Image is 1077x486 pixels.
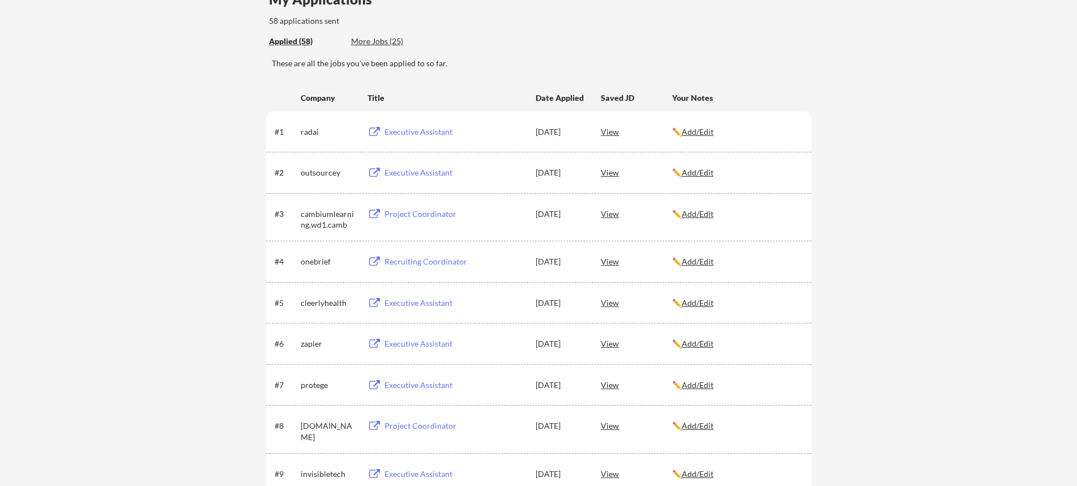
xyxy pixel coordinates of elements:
div: View [601,121,672,142]
div: Your Notes [672,92,801,104]
div: Executive Assistant [384,126,525,138]
div: View [601,333,672,353]
u: Add/Edit [682,209,713,219]
u: Add/Edit [682,339,713,348]
div: View [601,251,672,271]
div: View [601,463,672,484]
div: These are all the jobs you've been applied to so far. [272,58,811,69]
div: [DATE] [536,126,585,138]
div: zapier [301,338,357,349]
div: [DATE] [536,167,585,178]
div: Executive Assistant [384,468,525,480]
div: View [601,292,672,313]
div: protege [301,380,357,391]
div: ✏️ [672,380,801,391]
div: ✏️ [672,256,801,267]
div: [DATE] [536,208,585,220]
u: Add/Edit [682,380,713,390]
div: Applied (58) [269,36,343,47]
div: #2 [275,167,297,178]
u: Add/Edit [682,298,713,308]
div: outsourcey [301,167,357,178]
div: ✏️ [672,208,801,220]
div: Saved JD [601,87,672,108]
div: #8 [275,420,297,432]
u: Add/Edit [682,168,713,177]
div: #9 [275,468,297,480]
u: Add/Edit [682,257,713,266]
div: More Jobs (25) [351,36,434,47]
u: Add/Edit [682,127,713,137]
div: Project Coordinator [384,208,525,220]
div: Title [367,92,525,104]
div: invisibletech [301,468,357,480]
div: [DATE] [536,297,585,309]
div: ✏️ [672,338,801,349]
div: Recruiting Coordinator [384,256,525,267]
div: These are job applications we think you'd be a good fit for, but couldn't apply you to automatica... [351,36,434,48]
div: 58 applications sent [269,15,488,27]
div: Date Applied [536,92,585,104]
div: [DATE] [536,338,585,349]
div: onebrief [301,256,357,267]
div: Executive Assistant [384,380,525,391]
div: [DATE] [536,256,585,267]
div: Company [301,92,357,104]
div: ✏️ [672,468,801,480]
div: View [601,162,672,182]
div: Executive Assistant [384,167,525,178]
div: ✏️ [672,126,801,138]
div: radai [301,126,357,138]
div: #3 [275,208,297,220]
div: View [601,374,672,395]
div: #6 [275,338,297,349]
div: View [601,415,672,436]
div: cleerlyhealth [301,297,357,309]
div: [DATE] [536,420,585,432]
div: Executive Assistant [384,338,525,349]
div: [DATE] [536,468,585,480]
div: #5 [275,297,297,309]
div: Executive Assistant [384,297,525,309]
div: ✏️ [672,167,801,178]
div: View [601,203,672,224]
u: Add/Edit [682,421,713,430]
u: Add/Edit [682,469,713,479]
div: ✏️ [672,420,801,432]
div: These are all the jobs you've been applied to so far. [269,36,343,48]
div: #4 [275,256,297,267]
div: ✏️ [672,297,801,309]
div: Project Coordinator [384,420,525,432]
div: cambiumlearning.wd1.camb [301,208,357,231]
div: #1 [275,126,297,138]
div: [DATE] [536,380,585,391]
div: [DOMAIN_NAME] [301,420,357,442]
div: #7 [275,380,297,391]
